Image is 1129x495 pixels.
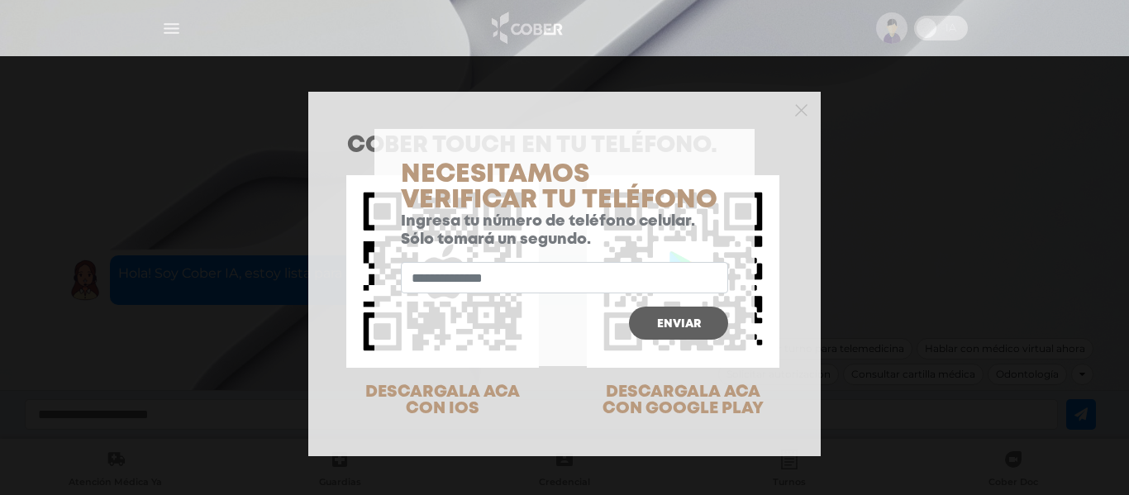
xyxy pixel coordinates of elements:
button: Enviar [629,307,728,340]
p: Ingresa tu número de teléfono celular. Sólo tomará un segundo. [401,213,728,249]
span: DESCARGALA ACA CON GOOGLE PLAY [603,384,764,416]
button: Close [795,102,807,117]
span: Enviar [657,318,701,330]
h1: COBER TOUCH en tu teléfono. [347,135,782,158]
span: Necesitamos verificar tu teléfono [401,164,717,212]
img: qr-code [346,175,539,368]
span: DESCARGALA ACA CON IOS [365,384,520,416]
